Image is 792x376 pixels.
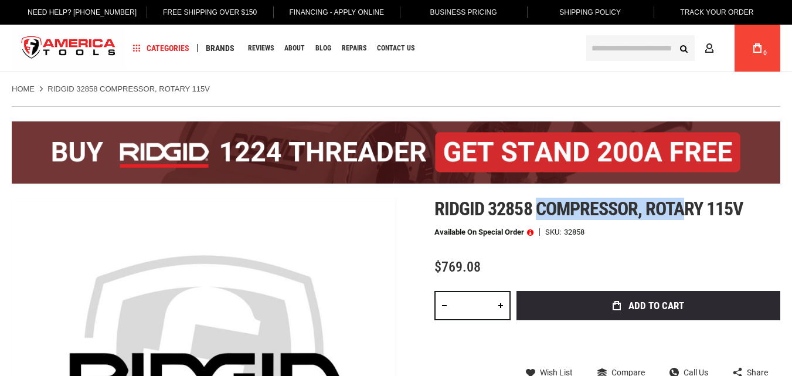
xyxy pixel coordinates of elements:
[564,228,584,236] div: 32858
[672,37,695,59] button: Search
[128,40,195,56] a: Categories
[763,50,767,56] span: 0
[746,25,769,72] a: 0
[342,45,366,52] span: Repairs
[516,291,780,320] button: Add to Cart
[284,45,305,52] span: About
[200,40,240,56] a: Brands
[248,45,274,52] span: Reviews
[514,324,783,358] iframe: Secure express checkout frame
[243,40,279,56] a: Reviews
[279,40,310,56] a: About
[545,228,564,236] strong: SKU
[12,84,35,94] a: Home
[336,40,372,56] a: Repairs
[12,26,125,70] img: America Tools
[133,44,189,52] span: Categories
[47,84,210,93] strong: RIDGID 32858 COMPRESSOR, ROTARY 115V
[377,45,414,52] span: Contact Us
[12,121,780,184] img: BOGO: Buy the RIDGID® 1224 Threader (26092), get the 92467 200A Stand FREE!
[372,40,420,56] a: Contact Us
[12,26,125,70] a: store logo
[559,8,621,16] span: Shipping Policy
[434,259,481,275] span: $769.08
[628,301,684,311] span: Add to Cart
[315,45,331,52] span: Blog
[206,44,234,52] span: Brands
[434,228,533,236] p: Available on Special Order
[434,198,743,220] span: Ridgid 32858 compressor, rotary 115v
[310,40,336,56] a: Blog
